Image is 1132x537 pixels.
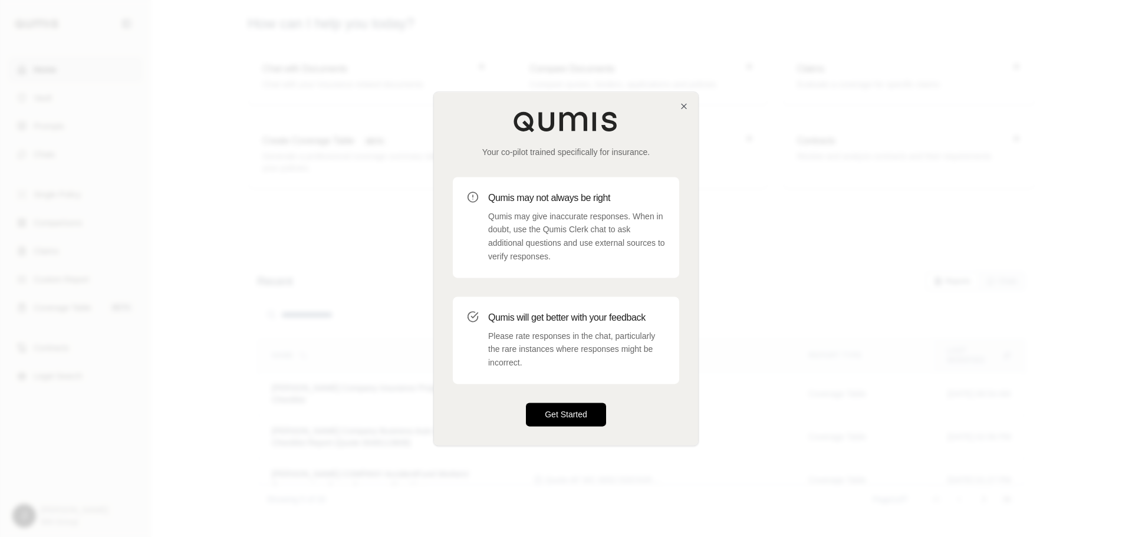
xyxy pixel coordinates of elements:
img: Qumis Logo [513,111,619,132]
p: Please rate responses in the chat, particularly the rare instances where responses might be incor... [488,330,665,370]
button: Get Started [526,403,606,426]
h3: Qumis will get better with your feedback [488,311,665,325]
p: Qumis may give inaccurate responses. When in doubt, use the Qumis Clerk chat to ask additional qu... [488,210,665,263]
h3: Qumis may not always be right [488,191,665,205]
p: Your co-pilot trained specifically for insurance. [453,146,679,158]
